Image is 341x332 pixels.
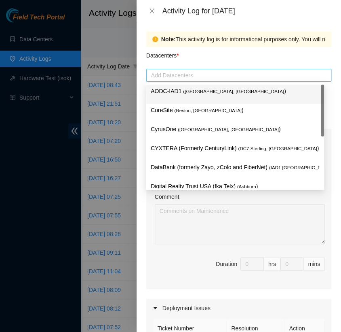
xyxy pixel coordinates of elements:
p: DataBank (formerly Zayo, zColo and FiberNet) ) [151,163,319,172]
span: caret-right [153,306,158,311]
button: Close [146,7,158,15]
span: ( Reston, [GEOGRAPHIC_DATA] [174,108,241,113]
span: exclamation-circle [152,36,158,42]
strong: Note: [161,35,176,44]
span: ( [GEOGRAPHIC_DATA], [GEOGRAPHIC_DATA] [178,127,279,132]
div: Activity Log for [DATE] [162,6,331,15]
div: Deployment Issues [146,299,331,317]
span: ( Ashburn [237,184,256,189]
span: ( [GEOGRAPHIC_DATA], [GEOGRAPHIC_DATA] [183,89,284,94]
p: AODC-IAD1 ) [151,87,319,96]
span: ( DC7 Sterling, [GEOGRAPHIC_DATA] [238,146,317,151]
p: CYXTERA (Formerly CenturyLink) ) [151,144,319,153]
p: Datacenters [146,47,179,60]
p: CoreSite ) [151,106,319,115]
p: Digital Realty Trust USA (fka Telx) ) [151,182,319,191]
span: close [149,8,155,14]
label: Comment [155,192,179,201]
div: mins [303,258,325,270]
p: CyrusOne ) [151,125,319,134]
div: hrs [264,258,281,270]
div: Duration [216,260,237,268]
textarea: Comment [155,204,325,244]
